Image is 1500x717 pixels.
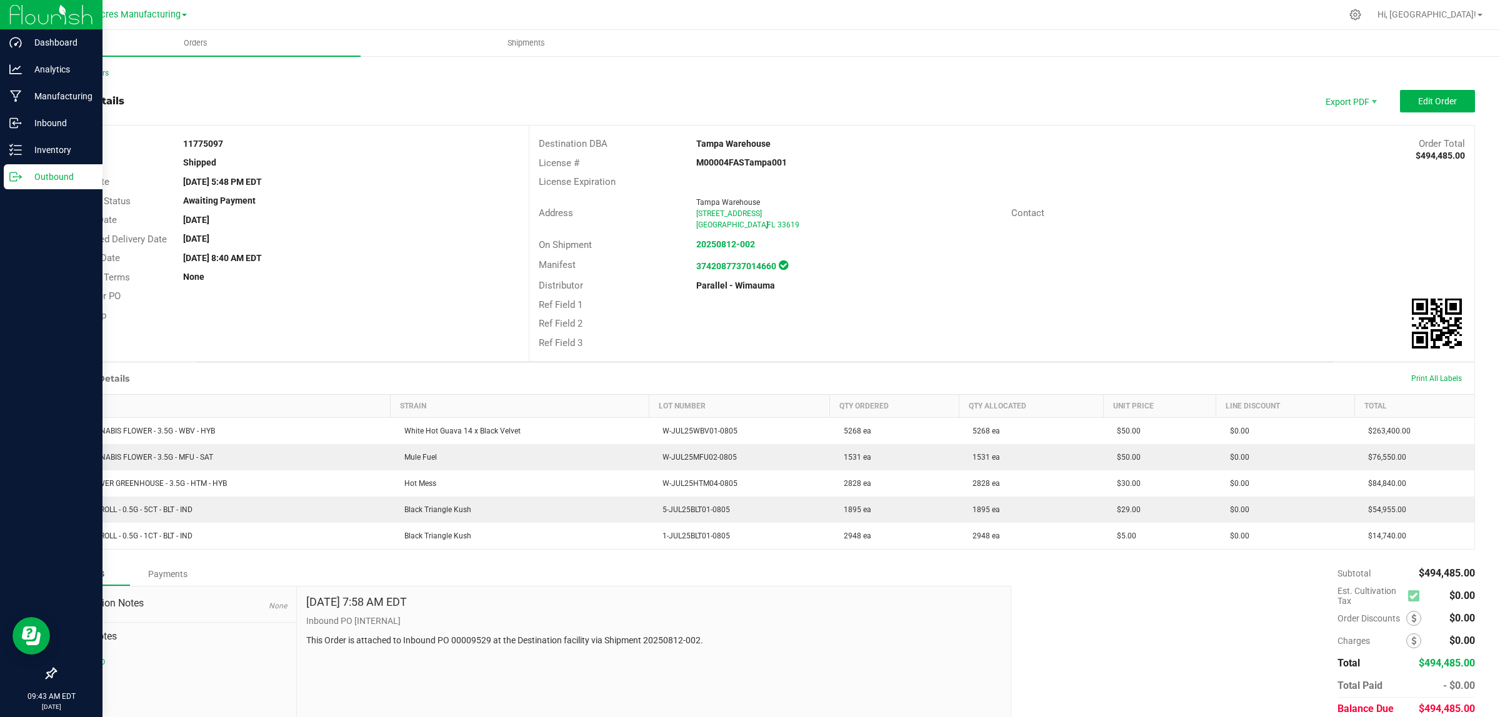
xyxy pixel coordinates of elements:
strong: Shipped [183,157,216,167]
span: FT - CANNABIS FLOWER - 3.5G - WBV - HYB [64,427,215,435]
span: $76,550.00 [1362,453,1406,462]
span: 1531 ea [837,453,871,462]
span: FL [767,220,775,229]
span: Total [1337,657,1360,669]
span: 1895 ea [966,505,1000,514]
a: 3742087737014660 [696,261,776,271]
span: FT - PRE-ROLL - 0.5G - 1CT - BLT - IND [64,532,192,540]
span: Shipments [491,37,562,49]
inline-svg: Outbound [9,171,22,183]
span: 5-JUL25BLT01-0805 [656,505,730,514]
p: Inbound PO [INTERNAL] [306,615,1001,628]
span: Edit Order [1418,96,1457,106]
p: Analytics [22,62,97,77]
span: Ref Field 2 [539,318,582,329]
span: Distributor [539,280,583,291]
span: Order Discounts [1337,613,1406,623]
span: 2828 ea [966,479,1000,488]
span: Address [539,207,573,219]
span: None [269,601,287,610]
inline-svg: Manufacturing [9,90,22,102]
span: , [766,220,767,229]
span: $494,485.00 [1419,703,1475,715]
span: $494,485.00 [1419,567,1475,579]
th: Line Discount [1216,395,1355,418]
h4: [DATE] 7:58 AM EDT [306,596,407,608]
span: Balance Due [1337,703,1394,715]
span: FD - FLOWER GREENHOUSE - 3.5G - HTM - HYB [64,479,227,488]
span: $0.00 [1449,635,1475,646]
th: Item [56,395,391,418]
span: Mule Fuel [398,453,437,462]
a: Shipments [361,30,691,56]
span: Order Total [1419,138,1465,149]
span: $494,485.00 [1419,657,1475,669]
th: Total [1354,395,1474,418]
span: Destination DBA [539,138,607,149]
span: $50.00 [1111,427,1141,435]
span: On Shipment [539,239,592,250]
th: Unit Price [1103,395,1216,418]
span: $0.00 [1449,612,1475,624]
span: [GEOGRAPHIC_DATA] [696,220,768,229]
span: 1895 ea [837,505,871,514]
span: W-JUL25MFU02-0805 [656,453,737,462]
span: $5.00 [1111,532,1136,540]
span: Black Triangle Kush [398,532,471,540]
strong: $494,485.00 [1416,151,1465,161]
span: 5268 ea [837,427,871,435]
span: 5268 ea [966,427,1000,435]
span: 33619 [777,220,799,229]
span: Ref Field 1 [539,299,582,310]
div: Manage settings [1347,9,1363,21]
span: FT - PRE-ROLL - 0.5G - 5CT - BLT - IND [64,505,192,514]
li: Export PDF [1312,90,1387,112]
span: $29.00 [1111,505,1141,514]
span: W-JUL25WBV01-0805 [656,427,737,435]
p: This Order is attached to Inbound PO 00009529 at the Destination facility via Shipment 20250812-002. [306,634,1001,647]
strong: Parallel - Wimauma [696,280,775,290]
span: $0.00 [1224,453,1249,462]
span: 2948 ea [966,532,1000,540]
span: Hot Mess [398,479,436,488]
span: Print All Labels [1411,374,1462,383]
p: [DATE] [6,702,97,711]
span: $263,400.00 [1362,427,1411,435]
span: $0.00 [1224,532,1249,540]
th: Strain [391,395,649,418]
button: Edit Order [1400,90,1475,112]
span: Orders [167,37,224,49]
img: Scan me! [1412,299,1462,349]
inline-svg: Analytics [9,63,22,76]
span: Order Notes [65,629,287,644]
span: Contact [1011,207,1044,219]
span: Requested Delivery Date [65,234,167,245]
span: $14,740.00 [1362,532,1406,540]
span: $0.00 [1224,505,1249,514]
span: $0.00 [1449,590,1475,601]
span: $84,840.00 [1362,479,1406,488]
strong: [DATE] 5:48 PM EDT [183,177,262,187]
span: $0.00 [1224,479,1249,488]
span: [STREET_ADDRESS] [696,209,762,218]
span: Calculate cultivation tax [1408,588,1425,605]
span: Total Paid [1337,680,1382,691]
span: Destination Notes [65,596,287,611]
strong: Tampa Warehouse [696,139,771,149]
th: Qty Ordered [830,395,959,418]
span: Subtotal [1337,568,1371,578]
inline-svg: Inventory [9,144,22,156]
span: License Expiration [539,176,616,187]
p: Inbound [22,116,97,131]
span: License # [539,157,579,169]
th: Lot Number [649,395,829,418]
a: 20250812-002 [696,239,755,249]
strong: [DATE] 8:40 AM EDT [183,253,262,263]
span: 2948 ea [837,532,871,540]
span: Green Acres Manufacturing [68,9,181,20]
span: 1-JUL25BLT01-0805 [656,532,730,540]
div: Payments [130,563,205,585]
span: W-JUL25HTM04-0805 [656,479,737,488]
